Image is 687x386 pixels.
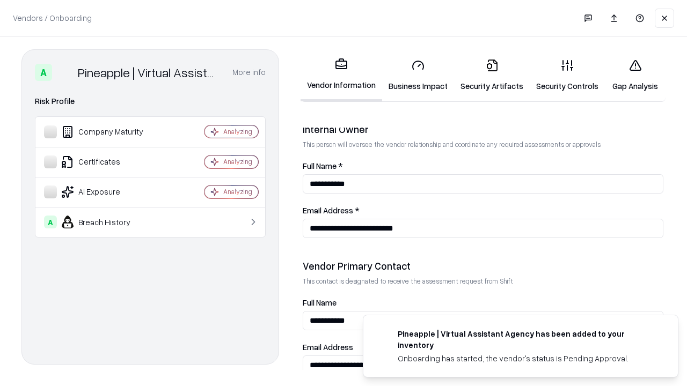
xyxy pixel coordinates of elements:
p: This contact is designated to receive the assessment request from Shift [303,277,663,286]
div: Breach History [44,216,172,228]
div: Certificates [44,155,172,168]
div: AI Exposure [44,185,172,198]
div: Vendor Primary Contact [303,259,663,272]
div: A [44,216,57,228]
a: Security Controls [530,50,605,100]
label: Full Name * [303,162,663,170]
p: This person will oversee the vendor relationship and coordinate any required assessments or appro... [303,140,663,149]
div: Pineapple | Virtual Assistant Agency has been added to your inventory [398,328,652,351]
div: Internal Owner [303,123,663,136]
div: A [35,64,52,81]
img: Pineapple | Virtual Assistant Agency [56,64,74,81]
div: Analyzing [223,157,252,166]
div: Company Maturity [44,125,172,138]
a: Security Artifacts [454,50,530,100]
label: Full Name [303,299,663,307]
div: Pineapple | Virtual Assistant Agency [78,64,220,81]
a: Vendor Information [301,49,382,101]
a: Business Impact [382,50,454,100]
label: Email Address * [303,206,663,214]
p: Vendors / Onboarding [13,12,92,24]
a: Gap Analysis [605,50,666,100]
div: Risk Profile [35,95,266,108]
button: More info [232,63,266,82]
div: Analyzing [223,127,252,136]
label: Email Address [303,343,663,351]
div: Onboarding has started, the vendor's status is Pending Approval. [398,353,652,364]
img: trypineapple.com [376,328,389,341]
div: Analyzing [223,187,252,196]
